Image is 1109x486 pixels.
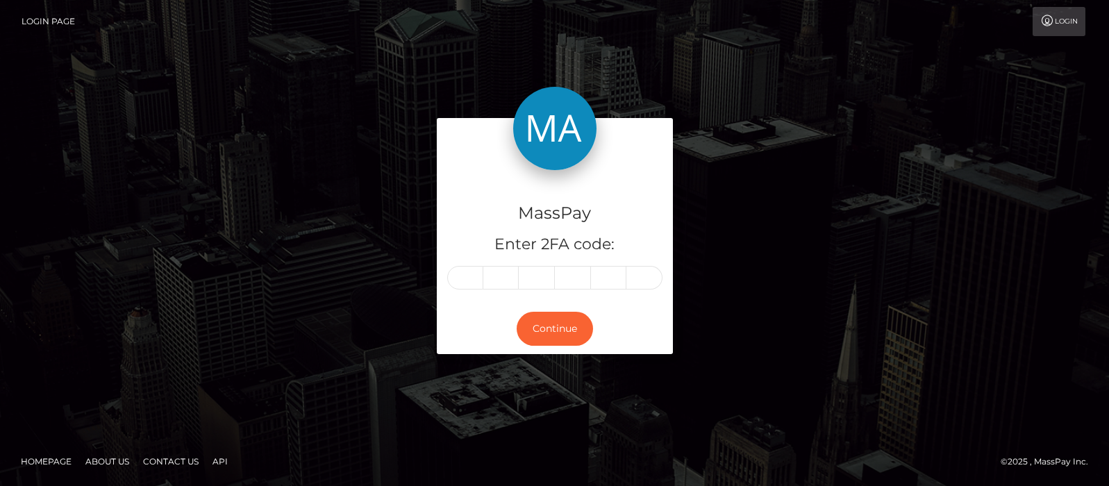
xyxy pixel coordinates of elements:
[80,451,135,472] a: About Us
[207,451,233,472] a: API
[517,312,593,346] button: Continue
[1033,7,1085,36] a: Login
[22,7,75,36] a: Login Page
[1001,454,1099,469] div: © 2025 , MassPay Inc.
[137,451,204,472] a: Contact Us
[15,451,77,472] a: Homepage
[447,201,662,226] h4: MassPay
[447,234,662,255] h5: Enter 2FA code:
[513,87,597,170] img: MassPay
